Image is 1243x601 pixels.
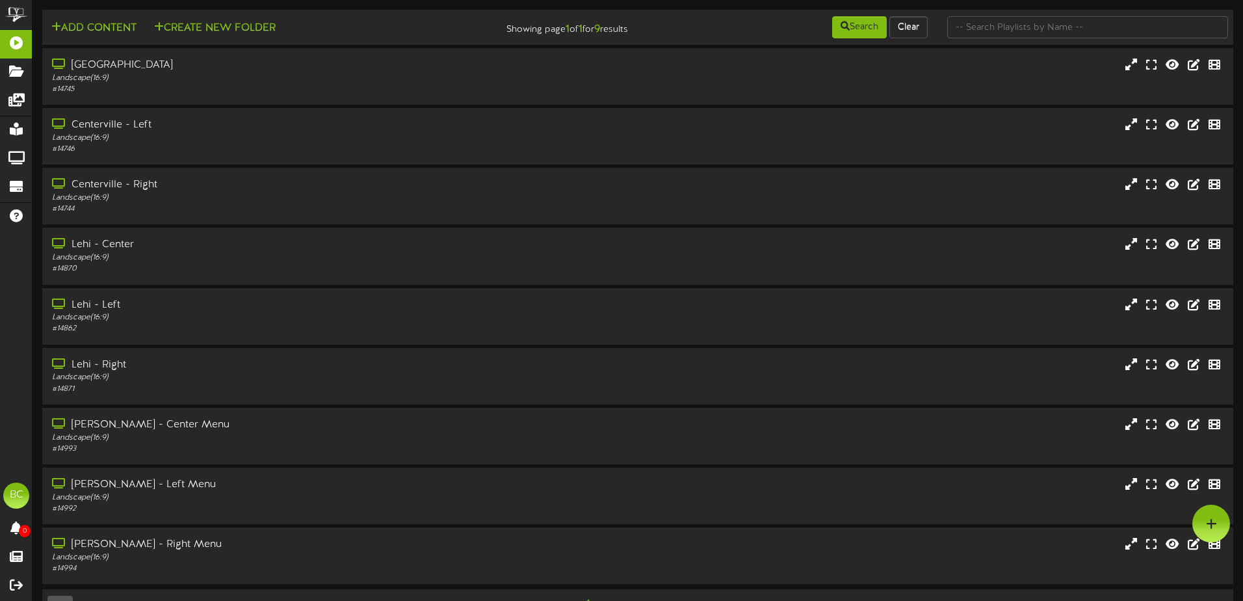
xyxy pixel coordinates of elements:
[594,23,600,35] strong: 9
[52,298,529,313] div: Lehi - Left
[52,537,529,552] div: [PERSON_NAME] - Right Menu
[52,178,529,193] div: Centerville - Right
[52,204,529,215] div: # 14744
[52,503,529,514] div: # 14992
[52,477,529,492] div: [PERSON_NAME] - Left Menu
[52,372,529,383] div: Landscape ( 16:9 )
[438,15,638,37] div: Showing page of for results
[52,84,529,95] div: # 14745
[52,193,529,204] div: Landscape ( 16:9 )
[52,312,529,323] div: Landscape ( 16:9 )
[566,23,569,35] strong: 1
[150,20,280,36] button: Create New Folder
[52,492,529,503] div: Landscape ( 16:9 )
[52,252,529,263] div: Landscape ( 16:9 )
[52,144,529,155] div: # 14746
[52,358,529,373] div: Lehi - Right
[52,323,529,334] div: # 14862
[52,118,529,133] div: Centerville - Left
[52,563,529,574] div: # 14994
[579,23,582,35] strong: 1
[889,16,928,38] button: Clear
[52,237,529,252] div: Lehi - Center
[52,433,529,444] div: Landscape ( 16:9 )
[52,58,529,73] div: [GEOGRAPHIC_DATA]
[3,483,29,509] div: BC
[47,20,140,36] button: Add Content
[52,384,529,395] div: # 14871
[19,525,31,537] span: 0
[52,133,529,144] div: Landscape ( 16:9 )
[947,16,1228,38] input: -- Search Playlists by Name --
[52,73,529,84] div: Landscape ( 16:9 )
[832,16,887,38] button: Search
[52,263,529,274] div: # 14870
[52,444,529,455] div: # 14993
[52,418,529,433] div: [PERSON_NAME] - Center Menu
[52,552,529,563] div: Landscape ( 16:9 )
